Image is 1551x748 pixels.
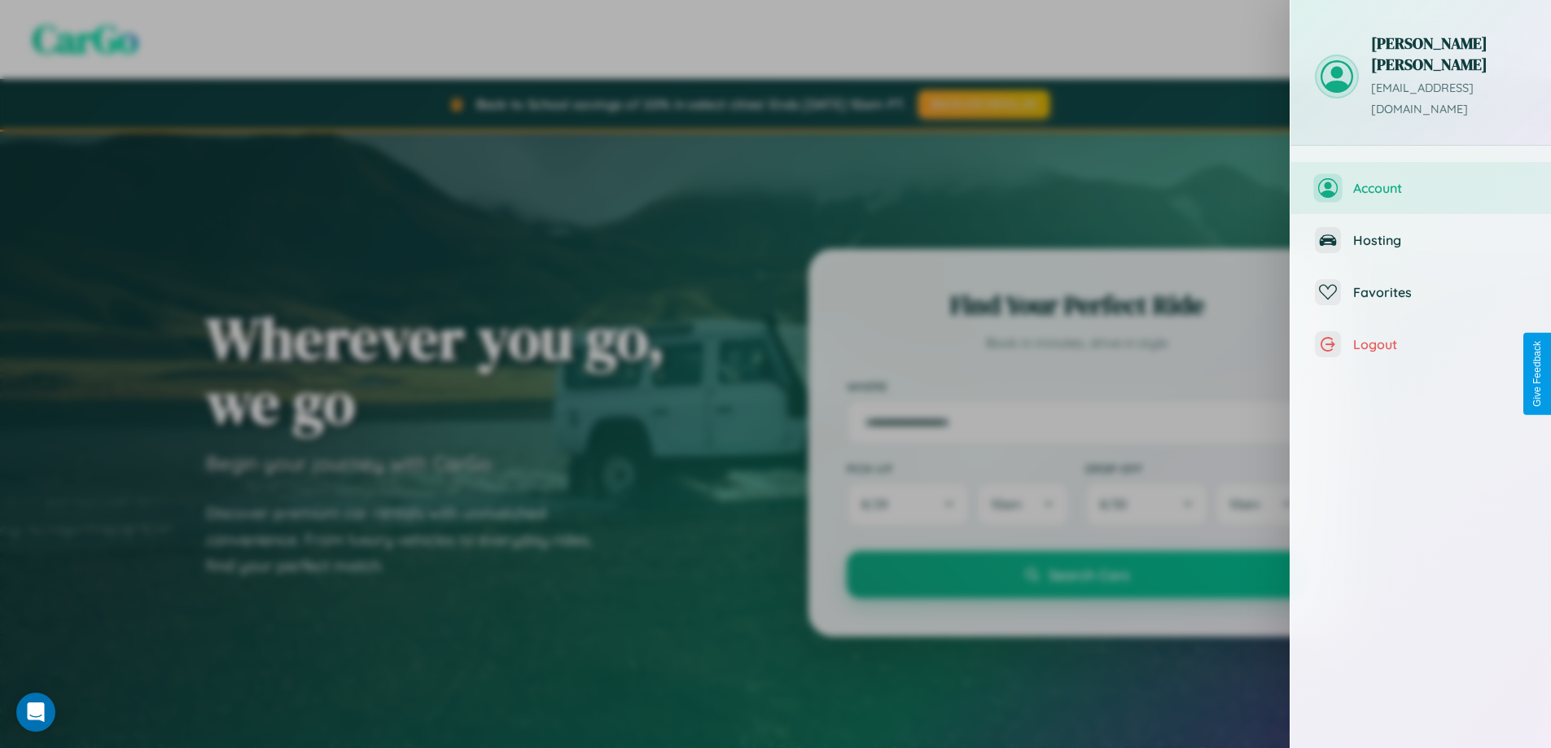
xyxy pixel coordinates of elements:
p: [EMAIL_ADDRESS][DOMAIN_NAME] [1371,78,1527,120]
span: Account [1353,180,1527,196]
button: Hosting [1290,214,1551,266]
button: Account [1290,162,1551,214]
div: Open Intercom Messenger [16,693,55,732]
span: Favorites [1353,284,1527,300]
div: Give Feedback [1531,341,1543,407]
h3: [PERSON_NAME] [PERSON_NAME] [1371,33,1527,75]
button: Favorites [1290,266,1551,318]
button: Logout [1290,318,1551,370]
span: Hosting [1353,232,1527,248]
span: Logout [1353,336,1527,352]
